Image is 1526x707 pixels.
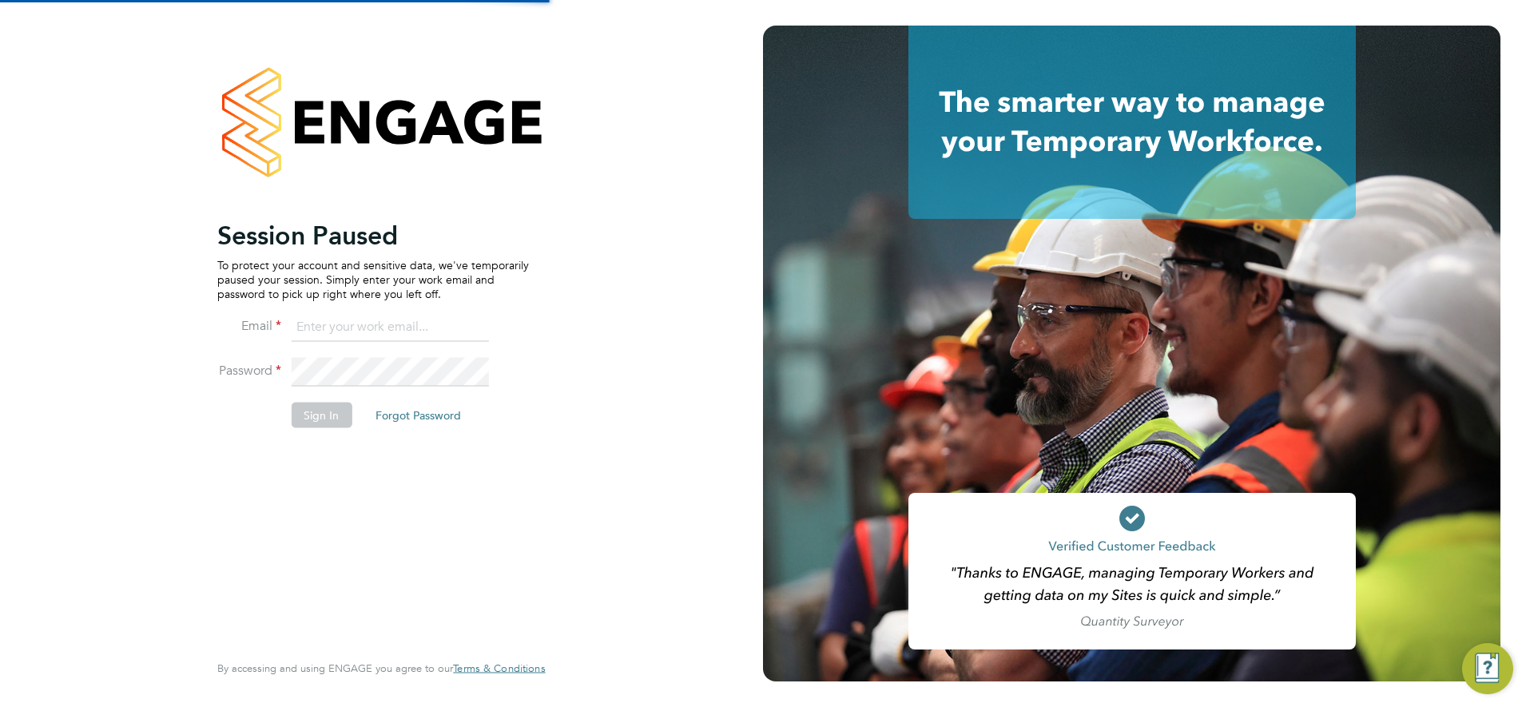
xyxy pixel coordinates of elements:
input: Enter your work email... [291,313,488,342]
label: Email [217,317,281,334]
button: Engage Resource Center [1462,643,1513,694]
a: Terms & Conditions [453,662,545,675]
button: Forgot Password [363,402,474,427]
span: By accessing and using ENGAGE you agree to our [217,661,545,675]
p: To protect your account and sensitive data, we've temporarily paused your session. Simply enter y... [217,257,529,301]
button: Sign In [291,402,352,427]
h2: Session Paused [217,219,529,251]
label: Password [217,362,281,379]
